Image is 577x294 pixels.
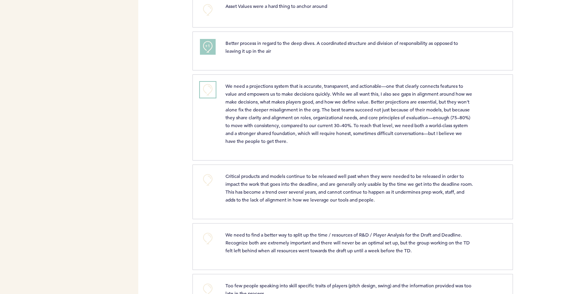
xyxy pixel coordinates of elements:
button: +1 [200,39,216,55]
span: +1 [205,42,211,50]
span: We need to find a better way to split up the time / resources of R&D / Player Analysis for the Dr... [225,231,471,253]
span: Critical products and models continue to be released well past when they were needed to be releas... [225,173,474,203]
span: Asset Values were a hard thing to anchor around [225,3,327,9]
span: We need a projections system that is accurate, transparent, and actionable—one that clearly conne... [225,83,473,144]
span: Better process in regard to the deep dives. A coordinated structure and division of responsibilit... [225,40,459,54]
